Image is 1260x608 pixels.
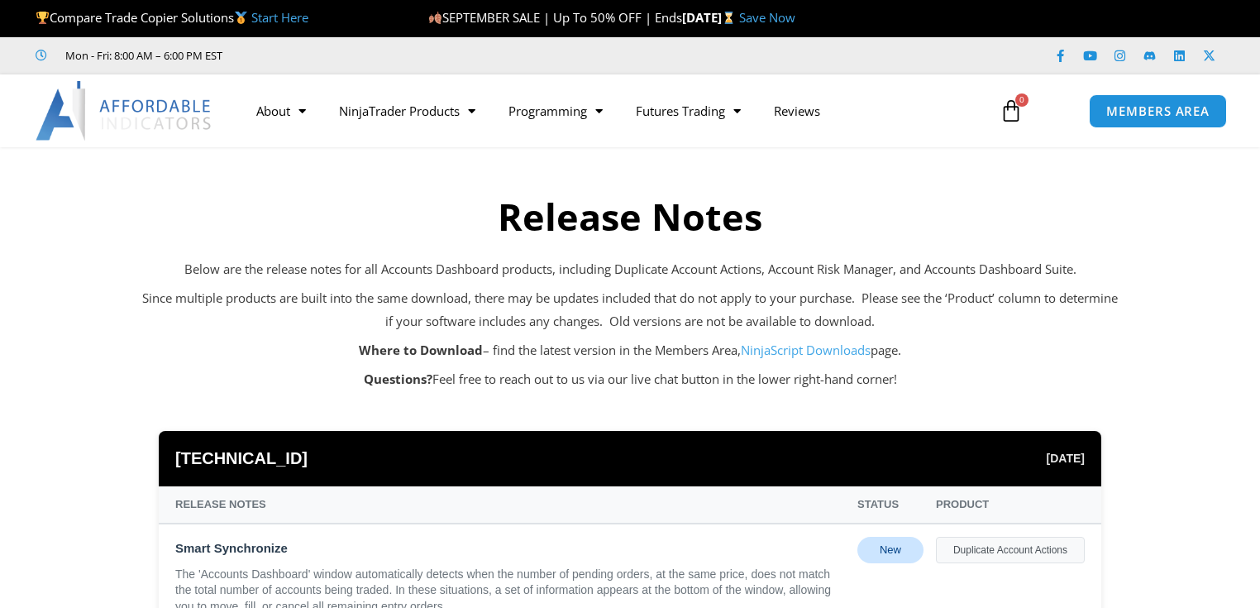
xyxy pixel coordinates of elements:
a: About [240,92,322,130]
a: NinjaScript Downloads [741,342,871,358]
img: 🏆 [36,12,49,24]
div: Duplicate Account Actions [936,537,1085,563]
a: NinjaTrader Products [322,92,492,130]
img: LogoAI [36,81,213,141]
span: 0 [1015,93,1029,107]
span: SEPTEMBER SALE | Up To 50% OFF | Ends [428,9,682,26]
div: New [857,537,924,563]
iframe: Customer reviews powered by Trustpilot [246,47,494,64]
p: Feel free to reach out to us via our live chat button in the lower right-hand corner! [142,368,1118,391]
a: Programming [492,92,619,130]
strong: [DATE] [682,9,739,26]
a: Futures Trading [619,92,757,130]
img: ⌛ [723,12,735,24]
span: Compare Trade Copier Solutions [36,9,308,26]
img: 🍂 [429,12,441,24]
h2: Release Notes [142,193,1118,242]
a: MEMBERS AREA [1089,94,1227,128]
span: [DATE] [1047,448,1085,469]
a: Save Now [739,9,795,26]
div: Release Notes [175,495,845,515]
p: – find the latest version in the Members Area, page. [142,339,1118,362]
div: Product [936,495,1085,515]
p: Since multiple products are built into the same download, there may be updates included that do n... [142,287,1118,333]
a: Start Here [251,9,308,26]
span: [TECHNICAL_ID] [175,443,308,474]
div: Smart Synchronize [175,537,845,560]
strong: Questions? [364,371,432,387]
nav: Menu [240,92,983,130]
a: Reviews [757,92,837,130]
p: Below are the release notes for all Accounts Dashboard products, including Duplicate Account Acti... [142,258,1118,281]
a: 0 [975,87,1048,135]
span: Mon - Fri: 8:00 AM – 6:00 PM EST [61,45,222,65]
img: 🥇 [235,12,247,24]
span: MEMBERS AREA [1106,105,1210,117]
div: Status [857,495,924,515]
strong: Where to Download [359,342,483,358]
